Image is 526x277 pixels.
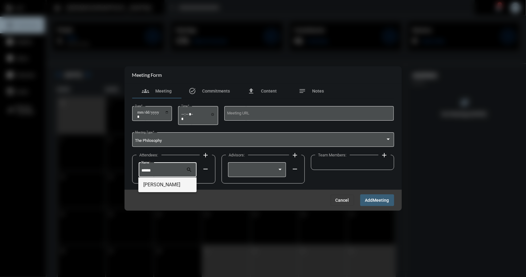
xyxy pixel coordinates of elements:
span: Meeting [155,89,172,93]
mat-icon: search [186,167,194,174]
mat-icon: file_upload [247,87,255,95]
mat-icon: notes [299,87,306,95]
mat-icon: remove [202,165,210,173]
span: Notes [312,89,324,93]
button: Cancel [331,195,354,206]
span: Content [261,89,277,93]
mat-icon: add [202,151,210,159]
mat-icon: add [292,151,299,159]
button: AddMeeting [360,194,394,206]
label: Advisors: [226,153,248,157]
mat-icon: task_alt [189,87,196,95]
span: The Philosophy [135,138,162,143]
span: Cancel [336,198,349,203]
label: Team Members: [315,153,350,157]
label: Attendees: [137,153,161,157]
span: Commitments [202,89,230,93]
mat-icon: groups [142,87,149,95]
span: Add [365,198,373,203]
span: Meeting [373,198,389,203]
span: [PERSON_NAME] [143,177,192,192]
h2: Meeting Form [132,72,162,78]
mat-icon: remove [292,165,299,173]
mat-icon: add [381,151,388,159]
